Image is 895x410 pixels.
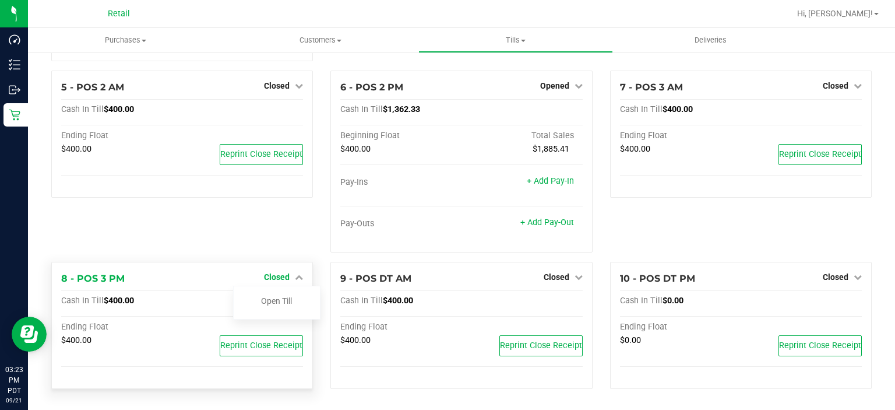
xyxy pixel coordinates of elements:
span: Cash In Till [620,296,663,306]
span: $400.00 [340,335,371,345]
inline-svg: Retail [9,109,20,121]
span: 10 - POS DT PM [620,273,695,284]
div: Ending Float [620,322,741,332]
span: 9 - POS DT AM [340,273,411,284]
span: $1,362.33 [383,104,420,114]
div: Beginning Float [340,131,461,141]
a: Tills [418,28,614,52]
span: Cash In Till [340,104,383,114]
iframe: Resource center [12,317,47,352]
span: $400.00 [104,104,134,114]
div: Ending Float [61,131,182,141]
span: $400.00 [340,144,371,154]
span: Opened [540,81,569,90]
div: Ending Float [340,322,461,332]
span: Customers [224,35,418,45]
a: Deliveries [613,28,808,52]
span: Closed [823,81,848,90]
span: 7 - POS 3 AM [620,82,683,93]
span: 6 - POS 2 PM [340,82,403,93]
span: $400.00 [663,104,693,114]
div: Pay-Outs [340,219,461,229]
span: 8 - POS 3 PM [61,273,125,284]
span: $400.00 [104,296,134,306]
p: 09/21 [5,396,23,405]
span: $0.00 [663,296,683,306]
span: Cash In Till [61,296,104,306]
div: Total Sales [461,131,583,141]
span: $400.00 [620,144,650,154]
a: + Add Pay-In [527,176,574,186]
div: Pay-Ins [340,177,461,188]
span: Deliveries [679,35,742,45]
a: Purchases [28,28,223,52]
a: Open Till [261,296,292,306]
span: Cash In Till [620,104,663,114]
button: Reprint Close Receipt [220,144,303,165]
inline-svg: Dashboard [9,34,20,45]
span: Reprint Close Receipt [779,149,861,159]
div: Ending Float [620,131,741,141]
span: Closed [264,81,290,90]
span: Tills [419,35,613,45]
p: 03:23 PM PDT [5,365,23,396]
inline-svg: Inventory [9,59,20,71]
span: Closed [823,272,848,282]
span: Hi, [PERSON_NAME]! [797,9,873,18]
inline-svg: Outbound [9,84,20,96]
span: Closed [544,272,569,282]
span: Reprint Close Receipt [779,341,861,351]
span: Retail [108,9,130,19]
span: $400.00 [61,335,91,345]
a: + Add Pay-Out [520,218,574,227]
span: $0.00 [620,335,641,345]
span: $400.00 [61,144,91,154]
span: Reprint Close Receipt [500,341,582,351]
button: Reprint Close Receipt [499,335,583,356]
button: Reprint Close Receipt [220,335,303,356]
button: Reprint Close Receipt [778,335,862,356]
div: Ending Float [61,322,182,332]
span: $400.00 [383,296,413,306]
span: Reprint Close Receipt [220,149,302,159]
span: $1,885.41 [533,144,569,154]
span: Cash In Till [340,296,383,306]
span: Cash In Till [61,104,104,114]
span: Purchases [28,35,223,45]
button: Reprint Close Receipt [778,144,862,165]
span: Reprint Close Receipt [220,341,302,351]
span: Closed [264,272,290,282]
span: 5 - POS 2 AM [61,82,124,93]
a: Customers [223,28,418,52]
